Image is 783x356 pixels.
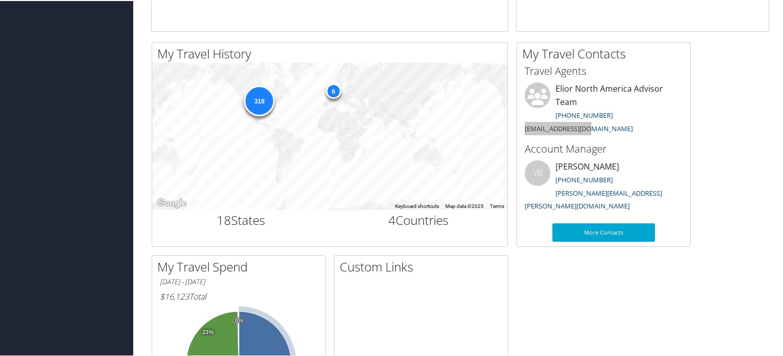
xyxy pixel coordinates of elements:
[395,202,439,209] button: Keyboard shortcuts
[155,196,189,209] a: Open this area in Google Maps (opens a new window)
[155,196,189,209] img: Google
[160,290,318,301] h6: Total
[388,211,396,227] span: 4
[160,211,322,228] h2: States
[340,257,508,275] h2: Custom Links
[244,85,275,115] div: 318
[160,290,189,301] span: $16,123
[552,222,655,241] a: More Contacts
[490,202,504,208] a: Terms (opens in new tab)
[525,141,683,155] h3: Account Manager
[522,44,690,61] h2: My Travel Contacts
[234,317,242,323] tspan: 0%
[202,328,214,334] tspan: 23%
[555,174,613,183] a: [PHONE_NUMBER]
[520,159,688,214] li: [PERSON_NAME]
[525,63,683,77] h3: Travel Agents
[338,211,500,228] h2: Countries
[555,110,613,119] a: [PHONE_NUMBER]
[525,159,550,185] div: VB
[235,317,243,323] tspan: 0%
[157,44,507,61] h2: My Travel History
[525,187,662,210] a: [PERSON_NAME][EMAIL_ADDRESS][PERSON_NAME][DOMAIN_NAME]
[525,123,633,132] a: [EMAIL_ADDRESS][DOMAIN_NAME]
[445,202,484,208] span: Map data ©2025
[520,81,688,136] li: Elior North America Advisor Team
[160,276,318,286] h6: [DATE] - [DATE]
[217,211,231,227] span: 18
[157,257,325,275] h2: My Travel Spend
[325,82,341,98] div: 6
